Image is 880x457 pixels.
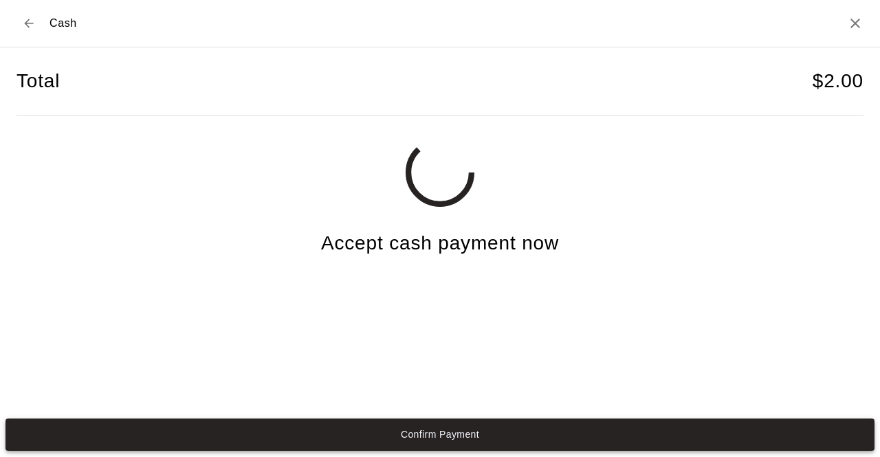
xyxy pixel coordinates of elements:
div: Cash [16,11,77,36]
button: Confirm Payment [5,419,874,451]
h4: Total [16,69,60,93]
h4: $ 2.00 [813,69,863,93]
h4: Accept cash payment now [321,232,559,256]
button: Back to checkout [16,11,41,36]
button: Close [847,15,863,32]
